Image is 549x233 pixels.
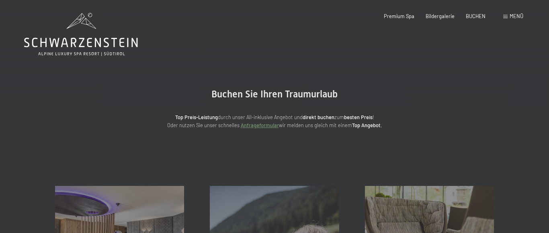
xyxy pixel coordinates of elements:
a: BUCHEN [466,13,485,19]
strong: direkt buchen [303,114,334,120]
strong: besten Preis [344,114,373,120]
a: Bildergalerie [426,13,455,19]
strong: Top Angebot. [352,122,382,128]
span: Menü [510,13,523,19]
p: durch unser All-inklusive Angebot und zum ! Oder nutzen Sie unser schnelles wir melden uns gleich... [114,113,435,130]
strong: Top Preis-Leistung [175,114,218,120]
a: Premium Spa [384,13,414,19]
span: Buchen Sie Ihren Traumurlaub [211,89,338,100]
a: Anfrageformular [241,122,279,128]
